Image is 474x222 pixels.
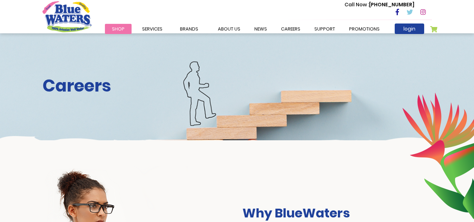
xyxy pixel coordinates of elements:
a: about us [211,24,247,34]
a: Brands [173,24,205,34]
a: Promotions [342,24,387,34]
span: Shop [112,26,125,32]
a: News [247,24,274,34]
a: store logo [42,1,92,32]
a: Shop [105,24,132,34]
span: Brands [180,26,198,32]
a: support [307,24,342,34]
a: careers [274,24,307,34]
a: login [395,23,424,34]
span: Services [142,26,162,32]
span: Call Now : [345,1,369,8]
h2: Careers [42,76,432,96]
h3: Why BlueWaters [242,206,432,221]
img: career-intro-leaves.png [402,92,474,219]
p: [PHONE_NUMBER] [345,1,414,8]
a: Services [135,24,169,34]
